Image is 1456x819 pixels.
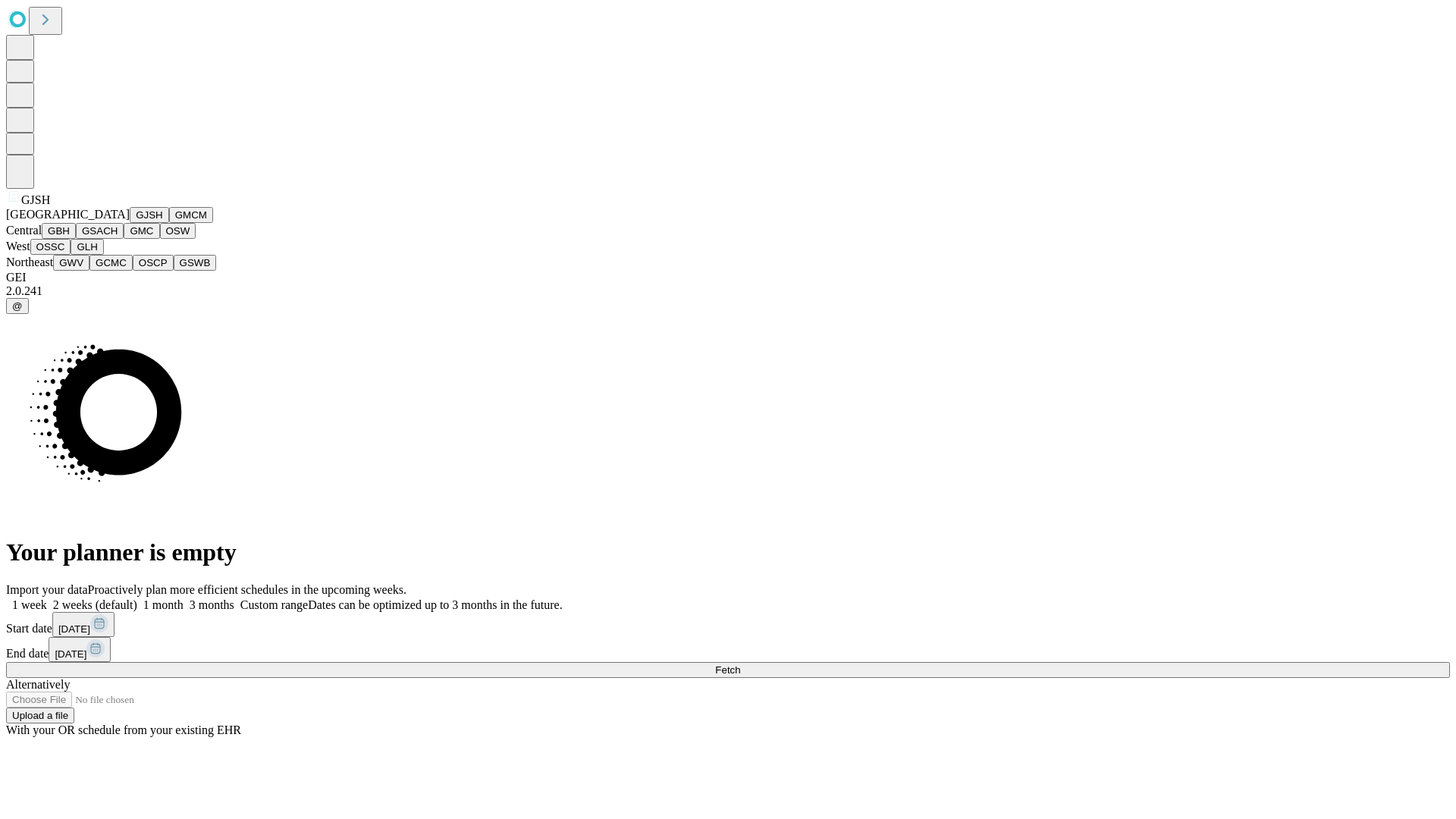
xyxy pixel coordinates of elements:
[6,723,241,736] span: With your OR schedule from your existing EHR
[12,598,47,611] span: 1 week
[143,598,184,611] span: 1 month
[133,255,174,271] button: OSCP
[55,648,86,660] span: [DATE]
[30,239,71,255] button: OSSC
[6,612,1450,637] div: Start date
[6,538,1450,566] h1: Your planner is empty
[6,662,1450,678] button: Fetch
[21,193,50,206] span: GJSH
[240,598,308,611] span: Custom range
[174,255,217,271] button: GSWB
[308,598,562,611] span: Dates can be optimized up to 3 months in the future.
[42,223,76,239] button: GBH
[6,678,70,691] span: Alternatively
[76,223,124,239] button: GSACH
[6,708,74,723] button: Upload a file
[49,637,111,662] button: [DATE]
[89,255,133,271] button: GCMC
[58,623,90,635] span: [DATE]
[124,223,159,239] button: GMC
[130,207,169,223] button: GJSH
[190,598,234,611] span: 3 months
[52,612,115,637] button: [DATE]
[6,583,88,596] span: Import your data
[6,208,130,221] span: [GEOGRAPHIC_DATA]
[6,298,29,314] button: @
[169,207,213,223] button: GMCM
[6,240,30,253] span: West
[53,598,137,611] span: 2 weeks (default)
[6,224,42,237] span: Central
[12,300,23,312] span: @
[6,284,1450,298] div: 2.0.241
[71,239,103,255] button: GLH
[715,664,740,676] span: Fetch
[160,223,196,239] button: OSW
[6,637,1450,662] div: End date
[53,255,89,271] button: GWV
[6,271,1450,284] div: GEI
[6,256,53,268] span: Northeast
[88,583,406,596] span: Proactively plan more efficient schedules in the upcoming weeks.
